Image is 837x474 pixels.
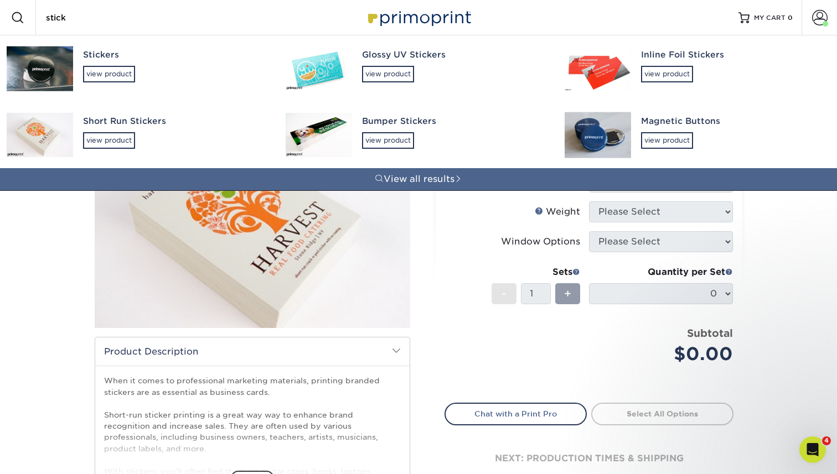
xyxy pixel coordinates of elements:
div: Bumper Stickers [362,115,545,128]
div: Quantity per Set [589,265,733,279]
div: Glossy UV Stickers [362,49,545,61]
img: Stickers [7,46,73,91]
div: view product [83,132,135,149]
a: Glossy UV Stickersview product [279,35,558,102]
img: Magnetic Buttons [565,112,631,158]
div: Inline Foil Stickers [641,49,824,61]
span: MY CART [754,13,786,23]
div: $0.00 [597,341,733,367]
span: 0 [788,14,793,22]
div: Stickers [83,49,266,61]
span: + [564,285,571,302]
iframe: Intercom live chat [799,436,826,463]
a: Select All Options [591,403,733,425]
div: view product [641,132,693,149]
div: view product [362,66,414,82]
div: Sets [492,265,580,279]
span: - [502,285,507,302]
img: Short Run 01 [95,122,410,340]
div: Magnetic Buttons [641,115,824,128]
div: view product [641,66,693,82]
img: Short Run Stickers [7,113,73,157]
img: Bumper Stickers [286,113,352,157]
div: view product [83,66,135,82]
span: 4 [822,436,831,445]
img: Inline Foil Stickers [565,46,631,91]
a: Chat with a Print Pro [445,403,587,425]
div: Short Run Stickers [83,115,266,128]
div: Weight [535,205,580,218]
img: Primoprint [363,6,474,29]
div: view product [362,132,414,149]
a: Magnetic Buttonsview product [558,102,837,168]
a: Bumper Stickersview product [279,102,558,168]
strong: Subtotal [687,327,733,339]
div: Window Options [501,235,580,248]
h2: Product Description [95,337,410,366]
input: SEARCH PRODUCTS..... [45,11,153,24]
a: Inline Foil Stickersview product [558,35,837,102]
img: Glossy UV Stickers [286,46,352,91]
